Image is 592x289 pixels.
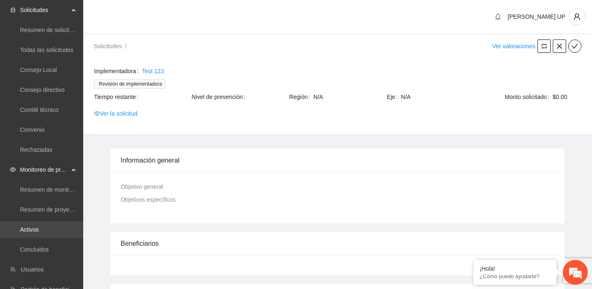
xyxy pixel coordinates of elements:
[569,8,585,25] button: user
[142,67,164,76] a: Test 123
[508,13,565,20] span: [PERSON_NAME] UP
[125,43,127,49] span: /
[43,42,140,53] div: Chatee con nosotros ahora
[4,197,159,226] textarea: Escriba su mensaje y pulse “Intro”
[538,40,551,53] button: retweet
[480,273,550,279] p: ¿Cómo puedo ayudarte?
[121,196,176,203] span: Objetivos específicos
[20,67,57,73] a: Consejo Local
[121,232,555,255] div: Beneficiarios
[94,111,100,116] span: eye
[20,246,49,253] a: Concluidos
[94,43,122,49] a: Solicitudes
[20,226,39,233] a: Activos
[401,92,483,101] span: N/A
[568,40,582,53] button: check
[121,183,163,190] span: Objetivo general
[20,2,69,18] span: Solicitudes
[538,43,550,49] span: retweet
[94,67,142,76] span: Implementadora
[20,146,52,153] a: Rechazadas
[94,79,165,89] span: Revisión de implementadora
[192,92,249,101] span: Nivel de prevención
[48,96,115,180] span: Estamos en línea.
[491,10,505,23] button: bell
[136,4,156,24] div: Minimizar ventana de chat en vivo
[553,43,566,49] span: close
[569,43,581,49] span: check
[492,13,504,20] span: bell
[94,92,142,101] span: Tiempo restante
[480,265,550,272] div: ¡Hola!
[313,92,386,101] span: N/A
[553,40,566,53] button: close
[20,126,45,133] a: Convenio
[20,161,69,178] span: Monitoreo de proyectos
[505,92,552,101] span: Monto solicitado
[94,109,137,118] a: eyeVer la solicitud
[10,167,16,173] span: eye
[20,27,114,33] a: Resumen de solicitudes por aprobar
[20,186,81,193] a: Resumen de monitoreo
[492,43,535,49] a: Ver valoraciones
[20,106,59,113] a: Comité técnico
[387,92,401,101] span: Eje
[552,92,581,101] span: $0.00
[20,86,64,93] a: Consejo directivo
[20,206,109,213] a: Resumen de proyectos aprobados
[10,7,16,13] span: inbox
[21,266,44,273] a: Usuarios
[569,13,585,20] span: user
[121,148,555,172] div: Información general
[20,47,73,53] a: Todas las solicitudes
[289,92,313,101] span: Región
